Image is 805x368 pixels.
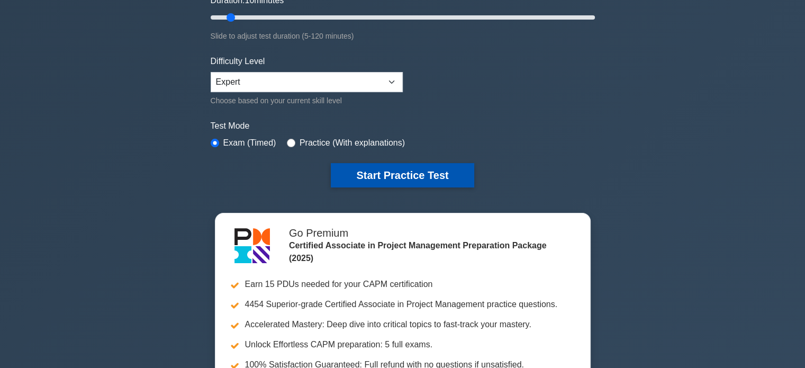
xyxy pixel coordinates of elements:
label: Exam (Timed) [223,137,276,149]
button: Start Practice Test [331,163,474,187]
div: Choose based on your current skill level [211,94,403,107]
div: Slide to adjust test duration (5-120 minutes) [211,30,595,42]
label: Practice (With explanations) [300,137,405,149]
label: Difficulty Level [211,55,265,68]
label: Test Mode [211,120,595,132]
